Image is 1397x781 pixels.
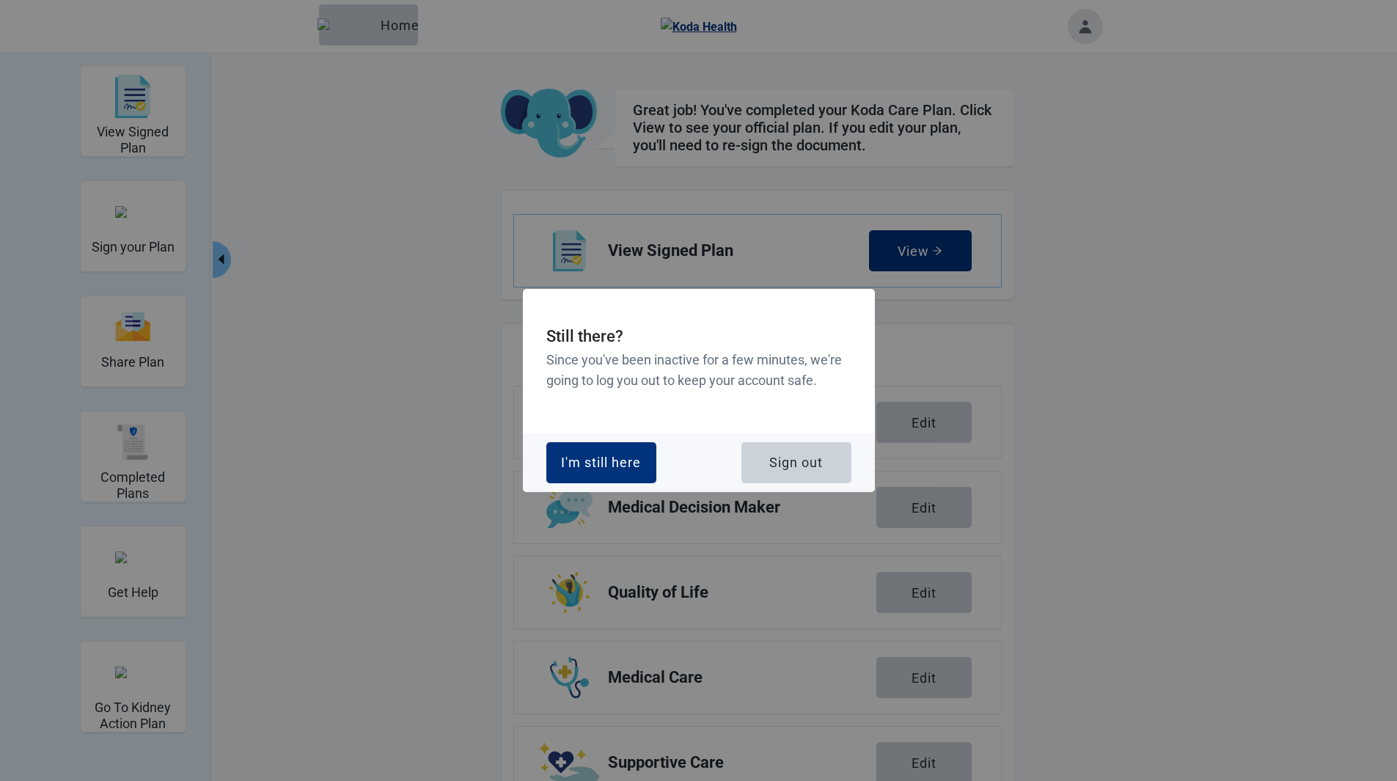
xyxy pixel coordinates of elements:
[546,324,851,350] h2: Still there?
[546,350,851,392] h3: Since you've been inactive for a few minutes, we're going to log you out to keep your account safe.
[546,442,656,483] button: I'm still here
[561,455,641,470] div: I'm still here
[769,455,823,470] div: Sign out
[741,442,851,483] button: Sign out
